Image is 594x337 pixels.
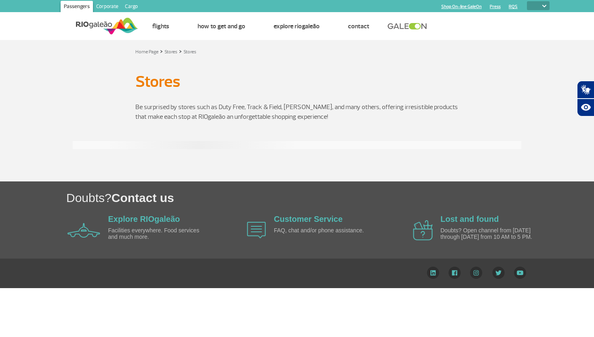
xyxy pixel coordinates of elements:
a: Passengers [61,1,93,14]
img: airplane icon [67,223,100,238]
a: Explore RIOgaleão [108,215,180,223]
img: Instagram [470,267,482,279]
p: Doubts? Open channel from [DATE] through [DATE] from 10 AM to 5 PM. [440,227,533,240]
a: Press [490,4,501,9]
a: How to get and go [198,22,245,30]
img: Facebook [449,267,461,279]
p: FAQ, chat and/or phone assistance. [274,227,367,234]
img: LinkedIn [427,267,439,279]
span: Contact us [112,191,174,204]
a: Home Page [135,49,158,55]
a: Stores [183,49,196,55]
img: Twitter [492,267,505,279]
img: airplane icon [247,222,266,238]
p: Facilities everywhere. Food services and much more. [108,227,201,240]
button: Abrir recursos assistivos. [577,99,594,116]
h1: Doubts? [66,190,594,206]
img: airplane icon [413,220,433,240]
p: Be surprised by stores such as Duty Free, Track & Field, [PERSON_NAME], and many others, offering... [135,102,459,122]
a: Shop On-line GaleOn [441,4,482,9]
a: Cargo [122,1,141,14]
a: Corporate [93,1,122,14]
div: Plugin de acessibilidade da Hand Talk. [577,81,594,116]
a: RQS [509,4,518,9]
a: Contact [348,22,369,30]
a: Stores [164,49,177,55]
a: Customer Service [274,215,343,223]
button: Abrir tradutor de língua de sinais. [577,81,594,99]
a: Lost and found [440,215,499,223]
a: Explore RIOgaleão [274,22,320,30]
img: YouTube [514,267,526,279]
h1: Stores [135,75,459,88]
a: > [179,46,182,56]
a: Flights [152,22,169,30]
a: > [160,46,163,56]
